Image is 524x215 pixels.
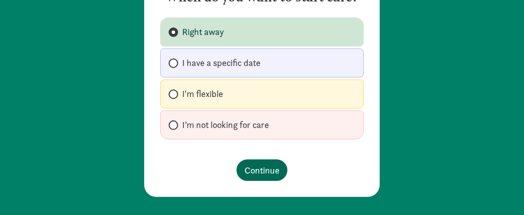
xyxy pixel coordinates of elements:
[237,159,287,181] button: Continue
[182,88,223,100] span: I'm flexible
[182,57,261,69] span: I have a specific date
[245,163,279,177] span: Continue
[182,26,224,38] span: Right away
[182,119,269,131] span: I’m not looking for care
